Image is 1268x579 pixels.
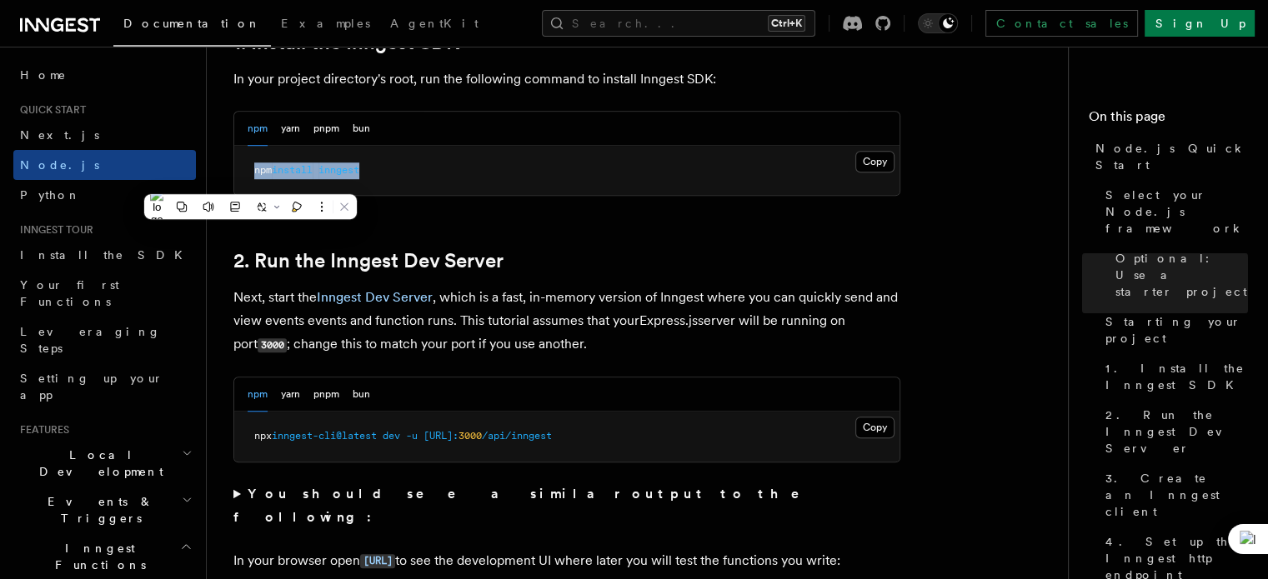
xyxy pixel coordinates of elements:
button: pnpm [313,377,339,412]
button: yarn [281,377,300,412]
span: Node.js Quick Start [1095,140,1248,173]
p: In your project directory's root, run the following command to install Inngest SDK: [233,67,900,91]
span: Install the SDK [20,248,193,262]
span: Leveraging Steps [20,325,161,355]
kbd: Ctrl+K [768,15,805,32]
span: [URL]: [424,430,459,442]
span: 2. Run the Inngest Dev Server [1105,407,1248,457]
span: Setting up your app [20,372,163,402]
span: Optional: Use a starter project [1115,250,1248,300]
span: Inngest tour [13,223,93,237]
span: inngest [318,164,359,176]
a: 2. Run the Inngest Dev Server [233,249,504,272]
span: Node.js [20,158,99,172]
a: Optional: Use a starter project [1109,243,1248,307]
button: bun [353,377,370,412]
button: yarn [281,112,300,146]
span: Python [20,188,81,202]
h4: On this page [1089,107,1248,133]
a: Install the SDK [13,240,196,270]
a: Home [13,60,196,90]
code: [URL] [360,554,395,568]
button: bun [353,112,370,146]
a: Examples [271,5,380,45]
span: 1. Install the Inngest SDK [1105,360,1248,393]
a: Next.js [13,120,196,150]
a: AgentKit [380,5,489,45]
span: inngest-cli@latest [272,430,377,442]
button: Copy [855,417,895,438]
button: Copy [855,151,895,172]
a: [URL] [360,552,395,568]
span: AgentKit [390,17,479,30]
a: 2. Run the Inngest Dev Server [1099,400,1248,463]
a: Select your Node.js framework [1099,180,1248,243]
span: Starting your project [1105,313,1248,347]
a: 3. Create an Inngest client [1099,463,1248,527]
button: npm [248,377,268,412]
button: pnpm [313,112,339,146]
a: Your first Functions [13,270,196,317]
p: Next, start the , which is a fast, in-memory version of Inngest where you can quickly send and vi... [233,286,900,357]
button: Events & Triggers [13,487,196,533]
a: Python [13,180,196,210]
span: 3000 [459,430,482,442]
a: Leveraging Steps [13,317,196,363]
span: /api/inngest [482,430,552,442]
span: dev [383,430,400,442]
span: Inngest Functions [13,540,180,573]
span: Home [20,67,67,83]
p: In your browser open to see the development UI where later you will test the functions you write: [233,549,900,573]
a: Node.js [13,150,196,180]
a: Starting your project [1099,307,1248,353]
span: Documentation [123,17,261,30]
button: Search...Ctrl+K [542,10,815,37]
button: Toggle dark mode [918,13,958,33]
span: Features [13,423,69,437]
span: -u [406,430,418,442]
a: Sign Up [1145,10,1255,37]
button: Local Development [13,440,196,487]
a: Node.js Quick Start [1089,133,1248,180]
span: npx [254,430,272,442]
span: Select your Node.js framework [1105,187,1248,237]
span: Events & Triggers [13,493,182,527]
a: 1. Install the Inngest SDK [1099,353,1248,400]
span: install [272,164,313,176]
span: Quick start [13,103,86,117]
strong: You should see a similar output to the following: [233,486,823,525]
button: npm [248,112,268,146]
span: Next.js [20,128,99,142]
span: Your first Functions [20,278,119,308]
span: Local Development [13,447,182,480]
summary: You should see a similar output to the following: [233,482,900,529]
code: 3000 [258,338,287,352]
span: 3. Create an Inngest client [1105,470,1248,520]
a: Setting up your app [13,363,196,410]
a: Contact sales [985,10,1138,37]
span: npm [254,164,272,176]
span: Examples [281,17,370,30]
a: Documentation [113,5,271,47]
a: Inngest Dev Server [317,289,433,305]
